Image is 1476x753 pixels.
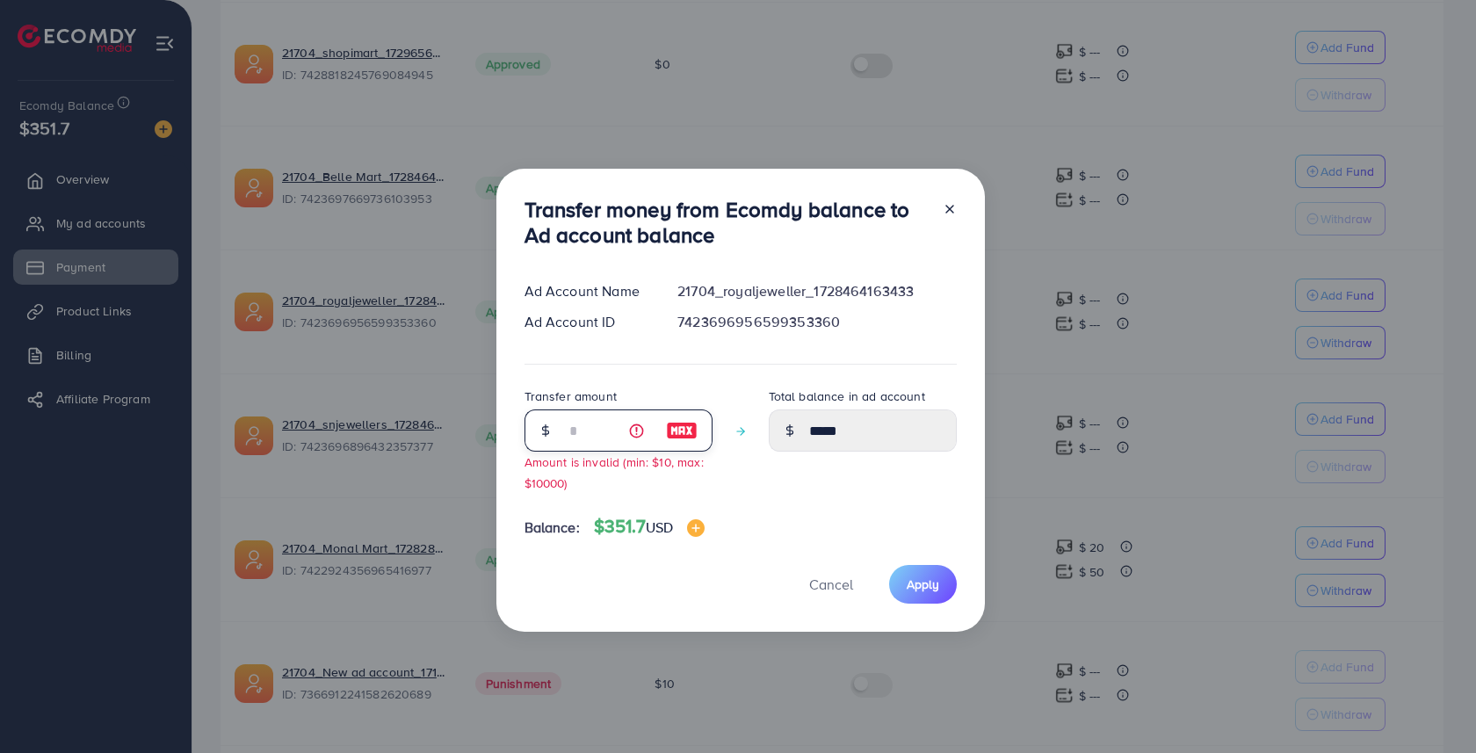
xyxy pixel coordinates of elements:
h3: Transfer money from Ecomdy balance to Ad account balance [525,197,929,248]
label: Total balance in ad account [769,387,925,405]
button: Cancel [787,565,875,603]
label: Transfer amount [525,387,617,405]
iframe: Chat [1401,674,1463,740]
span: Balance: [525,518,580,538]
h4: $351.7 [594,516,705,538]
button: Apply [889,565,957,603]
div: 21704_royaljeweller_1728464163433 [663,281,970,301]
img: image [687,519,705,537]
div: Ad Account ID [510,312,664,332]
img: image [666,420,698,441]
small: Amount is invalid (min: $10, max: $10000) [525,453,704,490]
span: Apply [907,576,939,593]
div: Ad Account Name [510,281,664,301]
span: Cancel [809,575,853,594]
div: 7423696956599353360 [663,312,970,332]
span: USD [646,518,673,537]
